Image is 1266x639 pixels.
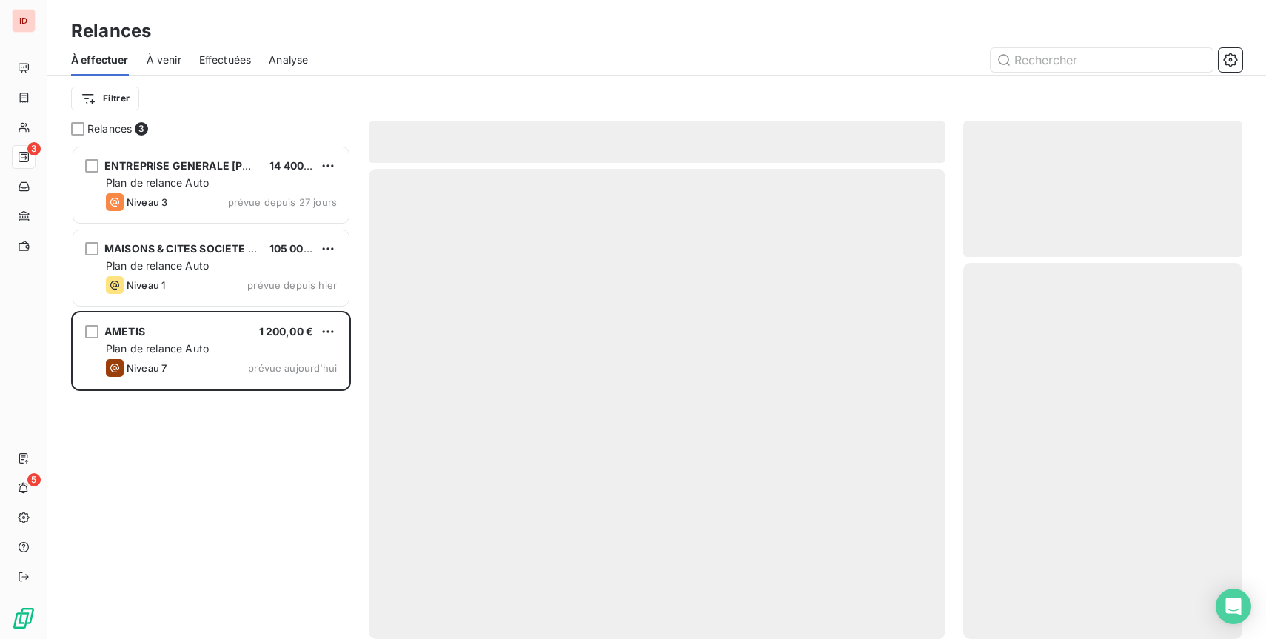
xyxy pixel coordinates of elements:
[135,122,148,136] span: 3
[1216,589,1251,624] div: Open Intercom Messenger
[269,242,338,255] span: 105 000,00 €
[127,362,167,374] span: Niveau 7
[104,325,145,338] span: AMETIS
[104,159,321,172] span: ENTREPRISE GENERALE [PERSON_NAME]
[71,18,151,44] h3: Relances
[71,145,351,639] div: grid
[269,159,331,172] span: 14 400,00 €
[104,242,341,255] span: MAISONS & CITES SOCIETE ANONYME D'HLM
[127,196,167,208] span: Niveau 3
[147,53,181,67] span: À venir
[106,176,209,189] span: Plan de relance Auto
[106,259,209,272] span: Plan de relance Auto
[87,121,132,136] span: Relances
[199,53,252,67] span: Effectuées
[27,142,41,155] span: 3
[991,48,1213,72] input: Rechercher
[248,362,337,374] span: prévue aujourd’hui
[71,87,139,110] button: Filtrer
[127,279,165,291] span: Niveau 1
[269,53,308,67] span: Analyse
[12,606,36,630] img: Logo LeanPay
[247,279,337,291] span: prévue depuis hier
[228,196,337,208] span: prévue depuis 27 jours
[27,473,41,486] span: 5
[259,325,314,338] span: 1 200,00 €
[106,342,209,355] span: Plan de relance Auto
[12,9,36,33] div: ID
[71,53,129,67] span: À effectuer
